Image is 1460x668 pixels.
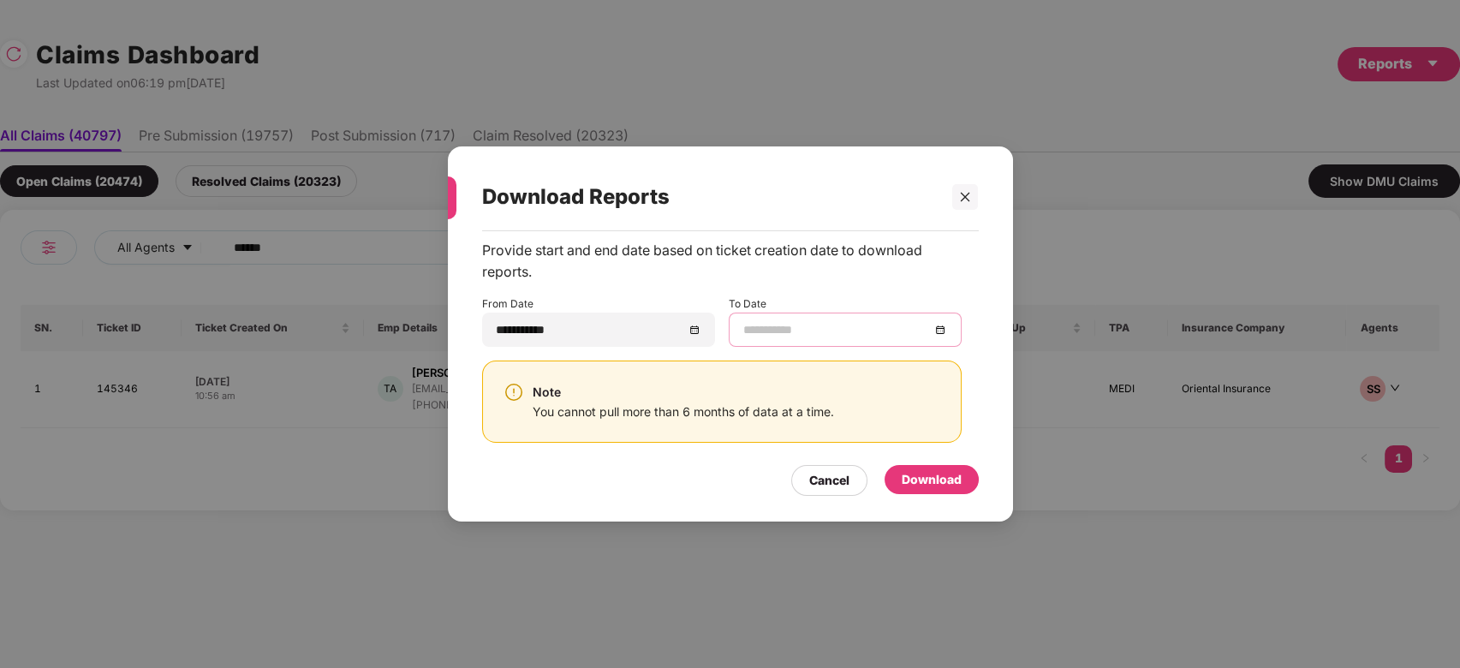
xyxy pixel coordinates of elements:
div: Provide start and end date based on ticket creation date to download reports. [482,240,962,283]
div: Note [533,382,834,403]
div: From Date [482,296,715,347]
div: You cannot pull more than 6 months of data at a time. [533,403,834,421]
img: svg+xml;base64,PHN2ZyBpZD0iV2FybmluZ18tXzI0eDI0IiBkYXRhLW5hbWU9Ildhcm5pbmcgLSAyNHgyNCIgeG1sbnM9Im... [504,382,524,403]
span: close [959,191,971,203]
div: Download [902,470,962,489]
div: To Date [729,296,962,347]
div: Download Reports [482,164,938,230]
div: Cancel [809,471,849,490]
